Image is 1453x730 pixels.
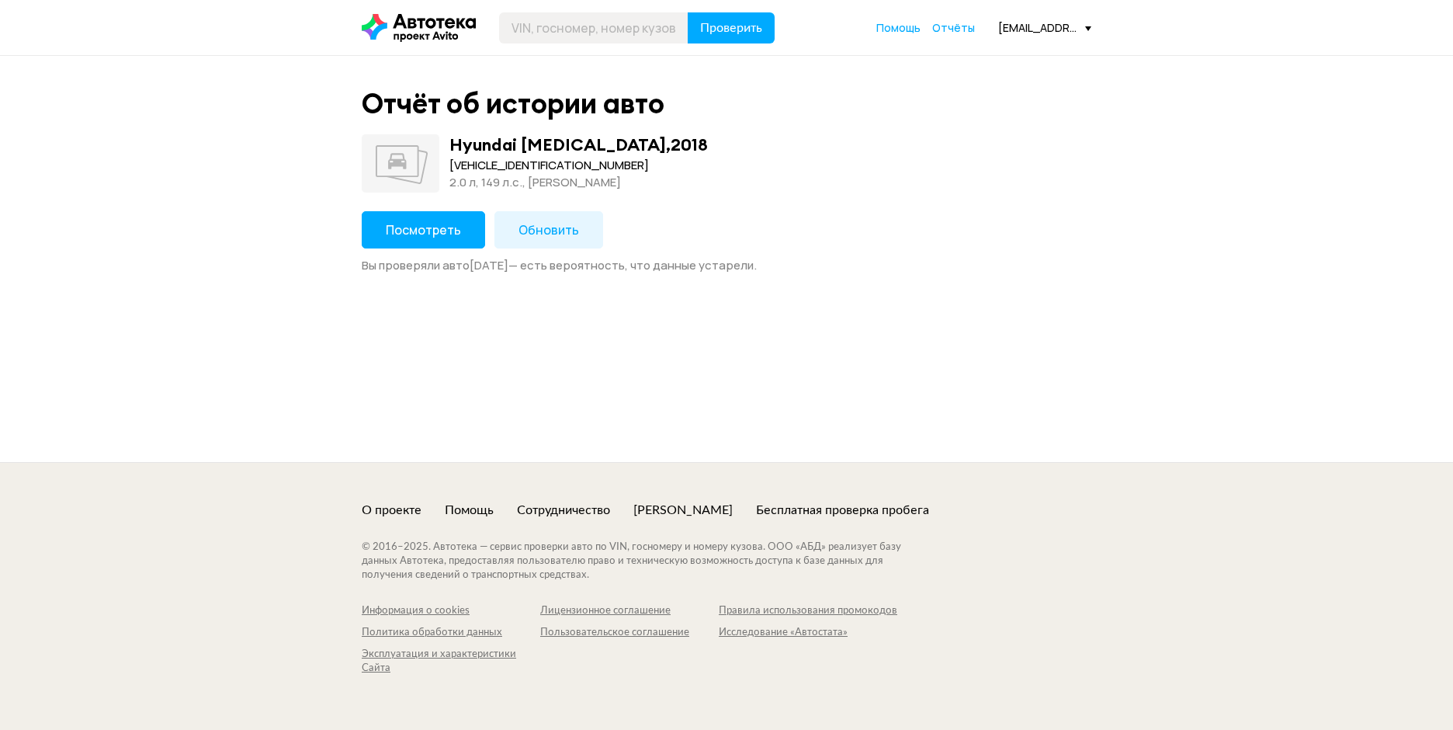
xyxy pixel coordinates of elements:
a: Эксплуатация и характеристики Сайта [362,648,540,676]
a: Сотрудничество [517,502,610,519]
button: Проверить [688,12,775,43]
button: Обновить [494,211,603,249]
span: Помощь [876,20,921,35]
input: VIN, госномер, номер кузова [499,12,688,43]
div: Hyundai [MEDICAL_DATA] , 2018 [449,134,708,155]
a: Информация о cookies [362,604,540,618]
div: © 2016– 2025 . Автотека — сервис проверки авто по VIN, госномеру и номеру кузова. ООО «АБД» реали... [362,541,932,582]
a: Отчёты [932,20,975,36]
a: Пользовательское соглашение [540,626,719,640]
div: Вы проверяли авто [DATE] — есть вероятность, что данные устарели. [362,258,1091,273]
div: [VEHICLE_IDENTIFICATION_NUMBER] [449,157,708,174]
a: Бесплатная проверка пробега [756,502,929,519]
button: Посмотреть [362,211,485,249]
a: Исследование «Автостата» [719,626,897,640]
span: Посмотреть [386,221,461,238]
a: Помощь [445,502,494,519]
a: О проекте [362,502,421,519]
a: [PERSON_NAME] [633,502,733,519]
a: Правила использования промокодов [719,604,897,618]
div: [EMAIL_ADDRESS][DOMAIN_NAME] [998,20,1091,35]
a: Лицензионное соглашение [540,604,719,618]
a: Политика обработки данных [362,626,540,640]
div: Отчёт об истории авто [362,87,664,120]
span: Проверить [700,22,762,34]
span: Отчёты [932,20,975,35]
div: 2.0 л, 149 л.c., [PERSON_NAME] [449,174,708,191]
span: Обновить [518,221,579,238]
a: Помощь [876,20,921,36]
